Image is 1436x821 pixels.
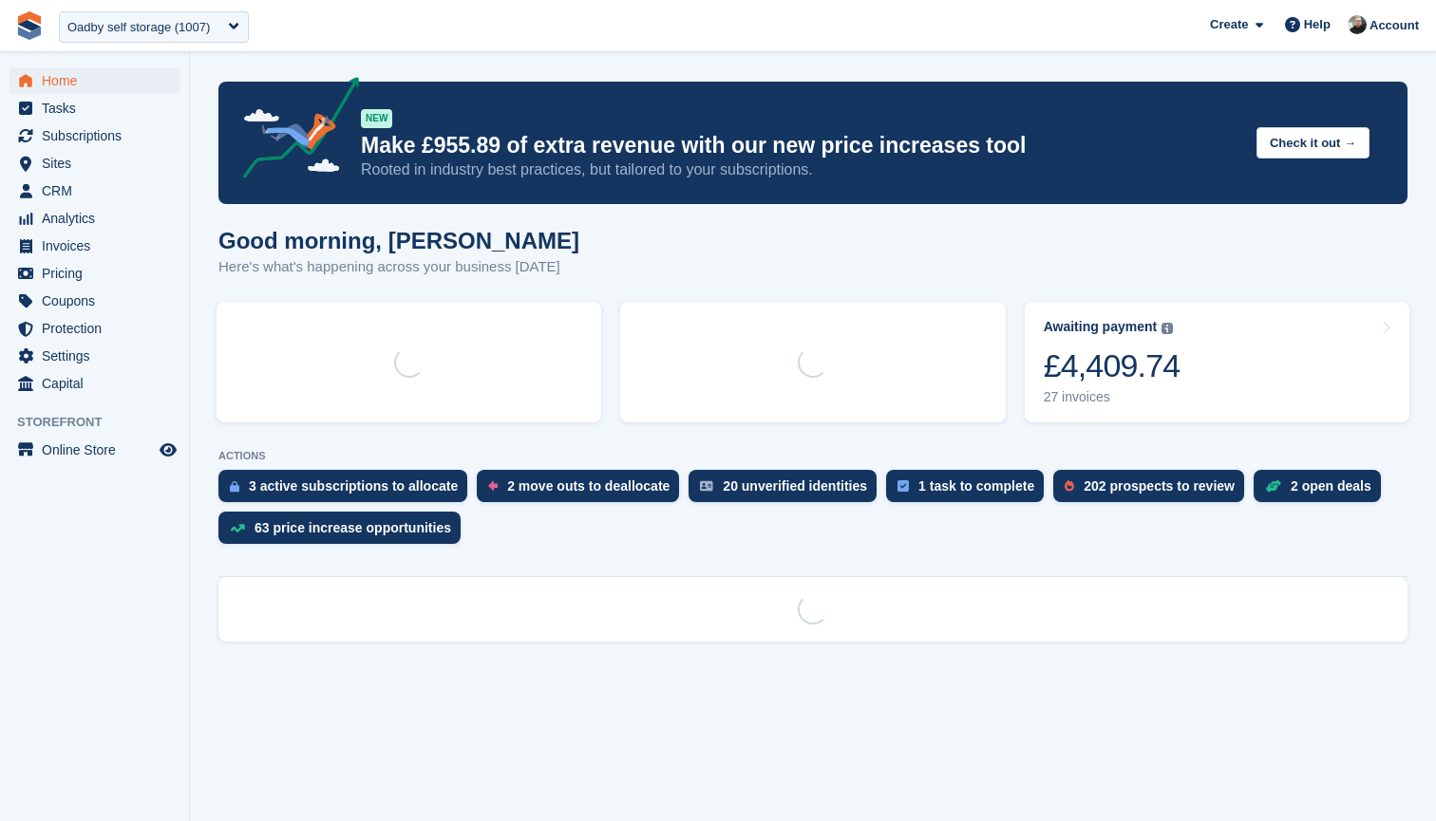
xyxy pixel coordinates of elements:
div: Awaiting payment [1044,319,1158,335]
span: Settings [42,343,156,369]
img: verify_identity-adf6edd0f0f0b5bbfe63781bf79b02c33cf7c696d77639b501bdc392416b5a36.svg [700,480,713,492]
p: Rooted in industry best practices, but tailored to your subscriptions. [361,159,1241,180]
a: menu [9,95,179,121]
p: ACTIONS [218,450,1408,462]
span: Storefront [17,413,189,432]
a: 2 move outs to deallocate [477,470,689,512]
div: 1 task to complete [918,478,1034,494]
img: price_increase_opportunities-93ffe204e8149a01c8c9dc8f82e8f89637d9d84a8eef4429ea346261dce0b2c0.svg [230,524,245,532]
button: Check it out → [1256,127,1370,159]
div: 2 move outs to deallocate [507,478,670,494]
span: Pricing [42,260,156,287]
h1: Good morning, [PERSON_NAME] [218,228,579,253]
span: Account [1370,16,1419,35]
div: £4,409.74 [1044,346,1181,385]
img: prospect-51fa495bee0391a8d652442698ab0144808aea92771e9ea1ae160a38d050c398.svg [1065,480,1074,492]
a: menu [9,370,179,397]
div: 27 invoices [1044,389,1181,405]
img: icon-info-grey-7440780725fd019a000dd9b08b2336e03edf1995a4989e88bcd33f0948082b44.svg [1162,323,1173,334]
div: 3 active subscriptions to allocate [249,478,458,494]
span: Subscriptions [42,122,156,149]
img: active_subscription_to_allocate_icon-d502201f5373d7db506a760aba3b589e785aa758c864c3986d89f69b8ff3... [230,480,239,493]
img: Tom Huddleston [1348,15,1367,34]
div: 20 unverified identities [723,478,867,494]
div: 63 price increase opportunities [255,520,451,535]
a: 63 price increase opportunities [218,512,470,553]
a: 3 active subscriptions to allocate [218,470,477,512]
a: menu [9,177,179,204]
a: menu [9,122,179,149]
span: CRM [42,177,156,204]
span: Tasks [42,95,156,121]
p: Make £955.89 of extra revenue with our new price increases tool [361,132,1241,159]
div: 2 open deals [1291,478,1371,494]
a: menu [9,260,179,287]
a: 20 unverified identities [689,470,886,512]
a: Preview store [157,438,179,461]
a: menu [9,205,179,232]
span: Home [42,67,156,94]
a: menu [9,288,179,314]
span: Invoices [42,233,156,259]
a: menu [9,233,179,259]
span: Create [1210,15,1248,34]
a: menu [9,150,179,177]
span: Sites [42,150,156,177]
span: Protection [42,315,156,342]
a: 202 prospects to review [1053,470,1254,512]
a: menu [9,315,179,342]
div: Oadby self storage (1007) [67,18,210,37]
a: menu [9,437,179,463]
img: deal-1b604bf984904fb50ccaf53a9ad4b4a5d6e5aea283cecdc64d6e3604feb123c2.svg [1265,479,1281,493]
img: move_outs_to_deallocate_icon-f764333ba52eb49d3ac5e1228854f67142a1ed5810a6f6cc68b1a99e826820c5.svg [488,480,498,492]
span: Help [1304,15,1331,34]
span: Capital [42,370,156,397]
img: task-75834270c22a3079a89374b754ae025e5fb1db73e45f91037f5363f120a921f8.svg [897,480,909,492]
a: menu [9,343,179,369]
p: Here's what's happening across your business [DATE] [218,256,579,278]
a: 1 task to complete [886,470,1053,512]
div: NEW [361,109,392,128]
a: Awaiting payment £4,409.74 27 invoices [1025,302,1409,422]
a: menu [9,67,179,94]
span: Analytics [42,205,156,232]
div: 202 prospects to review [1084,478,1235,494]
img: stora-icon-8386f47178a22dfd0bd8f6a31ec36ba5ce8667c1dd55bd0f319d3a0aa187defe.svg [15,11,44,40]
span: Online Store [42,437,156,463]
img: price-adjustments-announcement-icon-8257ccfd72463d97f412b2fc003d46551f7dbcb40ab6d574587a9cd5c0d94... [227,77,360,185]
span: Coupons [42,288,156,314]
a: 2 open deals [1254,470,1390,512]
